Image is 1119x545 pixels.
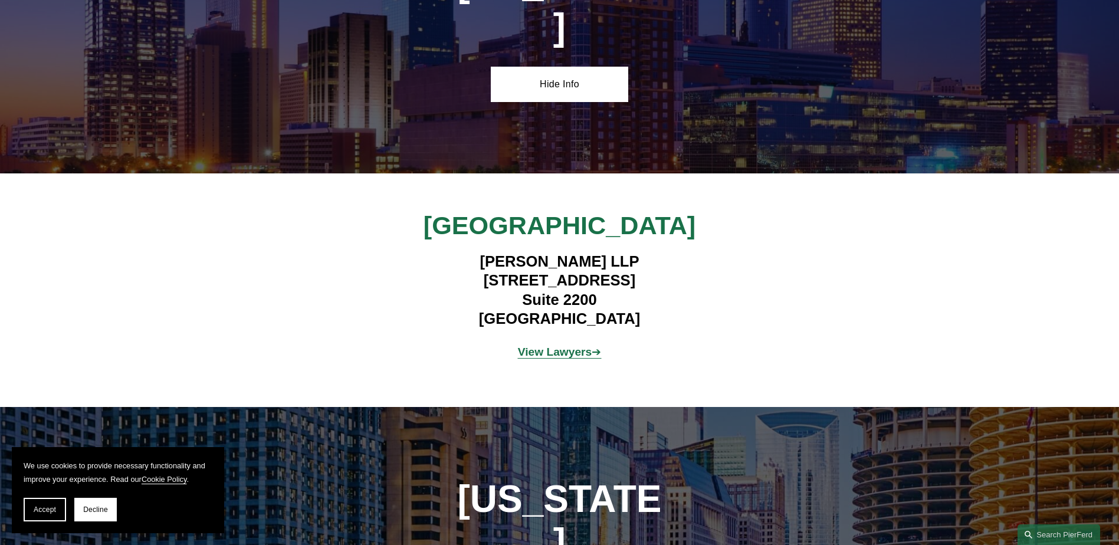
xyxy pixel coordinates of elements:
a: Search this site [1018,524,1100,545]
p: We use cookies to provide necessary functionality and improve your experience. Read our . [24,459,212,486]
span: [GEOGRAPHIC_DATA] [424,211,695,239]
button: Decline [74,498,117,521]
span: ➔ [518,346,602,358]
button: Accept [24,498,66,521]
a: View Lawyers➔ [518,346,602,358]
span: Accept [34,505,56,514]
a: Cookie Policy [142,475,187,484]
h4: [PERSON_NAME] LLP [STREET_ADDRESS] Suite 2200 [GEOGRAPHIC_DATA] [388,252,731,329]
section: Cookie banner [12,447,224,533]
a: Hide Info [491,67,628,102]
span: Decline [83,505,108,514]
strong: View Lawyers [518,346,592,358]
